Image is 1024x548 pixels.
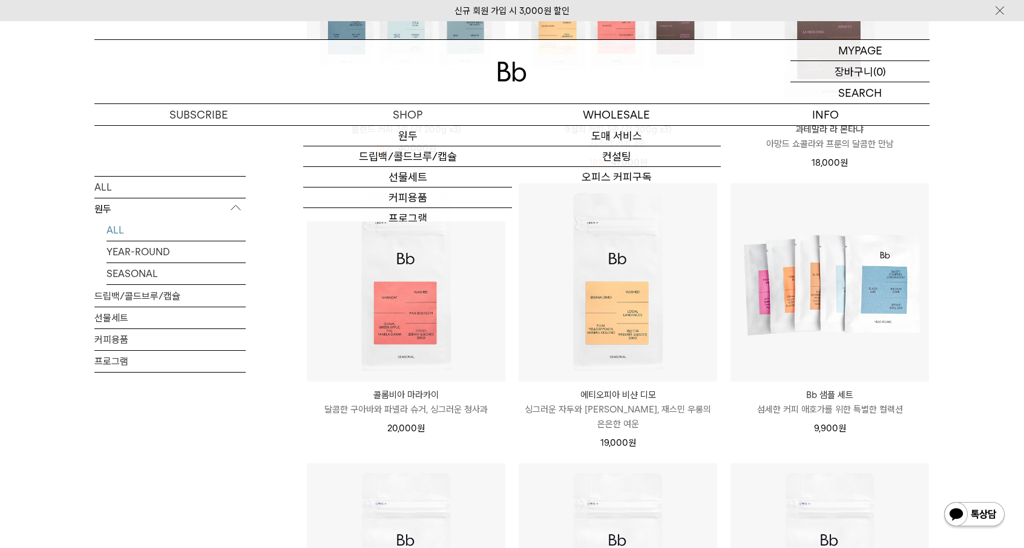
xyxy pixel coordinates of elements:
span: 원 [417,423,425,434]
span: 원 [838,423,846,434]
a: YEAR-ROUND [107,241,246,262]
a: 드립백/콜드브루/캡슐 [94,285,246,306]
a: MYPAGE [790,40,930,61]
p: 장바구니 [835,61,873,82]
a: 선물세트 [303,167,512,188]
p: 달콤한 구아바와 파넬라 슈거, 싱그러운 청사과 [307,402,505,417]
a: 드립백/콜드브루/캡슐 [303,146,512,167]
p: (0) [873,61,886,82]
a: Bb 샘플 세트 섬세한 커피 애호가를 위한 특별한 컬렉션 [730,388,929,417]
img: 카카오톡 채널 1:1 채팅 버튼 [943,501,1006,530]
img: Bb 샘플 세트 [730,183,929,382]
a: SUBSCRIBE [94,104,303,125]
p: Bb 샘플 세트 [730,388,929,402]
p: 에티오피아 비샨 디모 [519,388,717,402]
p: SEARCH [838,82,882,103]
a: 콜롬비아 마라카이 달콤한 구아바와 파넬라 슈거, 싱그러운 청사과 [307,388,505,417]
span: 20,000 [387,423,425,434]
a: 컨설팅 [512,146,721,167]
span: 원 [840,157,848,168]
p: 싱그러운 자두와 [PERSON_NAME], 재스민 우롱의 은은한 여운 [519,402,717,431]
span: 9,900 [814,423,846,434]
img: 로고 [497,62,527,82]
a: 도매 서비스 [512,126,721,146]
p: 원두 [94,198,246,220]
a: 에티오피아 비샨 디모 싱그러운 자두와 [PERSON_NAME], 재스민 우롱의 은은한 여운 [519,388,717,431]
a: SHOP [303,104,512,125]
a: 프로그램 [303,208,512,229]
a: 프로그램 [94,350,246,371]
img: 에티오피아 비샨 디모 [519,183,717,382]
span: 18,000 [812,157,848,168]
img: 콜롬비아 마라카이 [307,183,505,382]
p: WHOLESALE [512,104,721,125]
a: 커피 구독하기 [94,126,303,146]
p: 콜롬비아 마라카이 [307,388,505,402]
a: 과테말라 라 몬타냐 아망드 쇼콜라와 프룬의 달콤한 만남 [730,122,929,151]
p: 섬세한 커피 애호가를 위한 특별한 컬렉션 [730,402,929,417]
span: 19,000 [600,437,636,448]
p: 아망드 쇼콜라와 프룬의 달콤한 만남 [730,137,929,151]
a: ALL [94,176,246,197]
a: 선물세트 [94,307,246,328]
span: 원 [628,437,636,448]
a: 장바구니 (0) [790,61,930,82]
p: INFO [721,104,930,125]
a: 커피용품 [303,188,512,208]
a: SEASONAL [107,263,246,284]
a: 원두 [303,126,512,146]
p: 과테말라 라 몬타냐 [730,122,929,137]
a: 신규 회원 가입 시 3,000원 할인 [455,5,569,16]
p: MYPAGE [838,40,882,60]
a: 커피용품 [94,328,246,350]
a: ALL [107,219,246,240]
a: 오피스 커피구독 [512,167,721,188]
